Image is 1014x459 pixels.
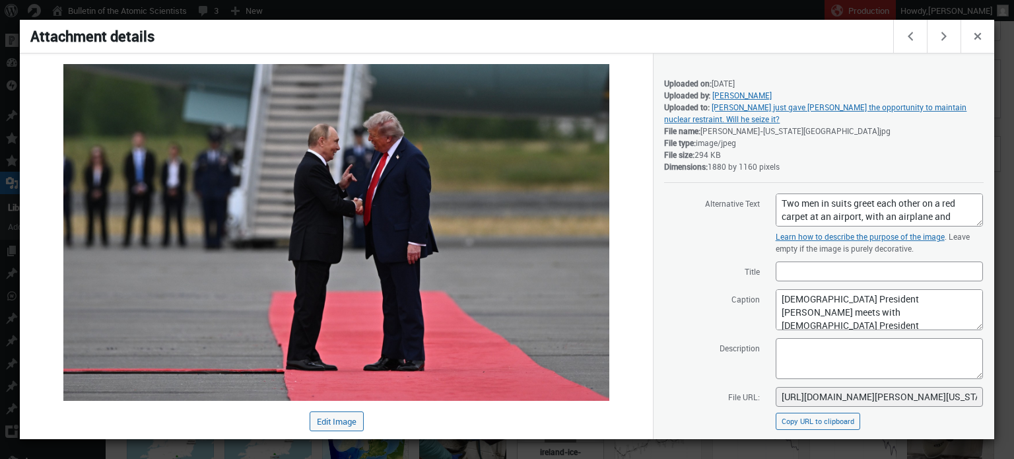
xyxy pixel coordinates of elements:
[664,337,760,357] label: Description
[664,289,760,308] label: Caption
[664,160,984,172] div: 1880 by 1160 pixels
[664,193,760,213] label: Alternative Text
[776,413,860,430] button: Copy URL to clipboard
[664,386,760,406] label: File URL:
[664,137,984,149] div: image/jpeg
[664,137,696,148] strong: File type:
[20,20,895,53] h1: Attachment details
[664,149,984,160] div: 294 KB
[776,230,983,254] p: . Leave empty if the image is purely decorative.
[664,125,984,137] div: [PERSON_NAME]-[US_STATE][GEOGRAPHIC_DATA]jpg
[664,102,966,124] a: [PERSON_NAME] just gave [PERSON_NAME] the opportunity to maintain nuclear restraint. Will he seiz...
[776,231,945,242] a: Learn how to describe the purpose of the image
[664,125,700,136] strong: File name:
[310,411,364,431] button: Edit Image
[664,102,710,112] strong: Uploaded to:
[664,261,760,281] label: Title
[664,77,984,89] div: [DATE]
[776,194,983,227] textarea: Two men in suits greet each other on a red carpet at an airport, with an airplane and several peo...
[712,90,772,100] a: [PERSON_NAME]
[664,90,710,100] strong: Uploaded by:
[776,289,983,330] textarea: [DEMOGRAPHIC_DATA] President [PERSON_NAME] meets with [DEMOGRAPHIC_DATA] President [PERSON_NAME] ...
[664,78,712,88] strong: Uploaded on:
[664,149,694,160] strong: File size:
[664,161,708,172] strong: Dimensions:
